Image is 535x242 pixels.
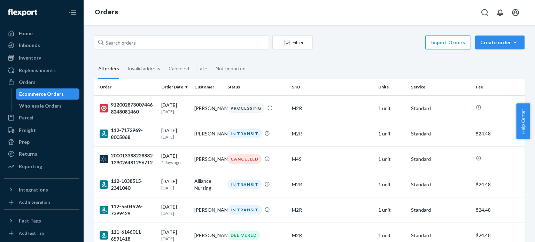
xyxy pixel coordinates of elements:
button: Create order [475,36,525,49]
td: [PERSON_NAME] [192,197,225,223]
div: Fast Tags [19,217,41,224]
p: Standard [411,156,470,163]
button: Integrations [4,184,79,195]
p: 2 days ago [161,159,189,165]
button: Open account menu [509,6,522,19]
p: [DATE] [161,134,189,140]
div: IN TRANSIT [227,180,262,189]
button: Fast Tags [4,215,79,226]
a: Wholesale Orders [16,100,80,111]
td: 1 unit [375,121,409,146]
a: Replenishments [4,65,79,76]
p: Standard [411,232,470,239]
th: Units [375,79,409,95]
a: Add Integration [4,198,79,206]
p: Standard [411,181,470,188]
td: [PERSON_NAME] [192,121,225,146]
a: Prep [4,136,79,148]
a: Reporting [4,161,79,172]
div: 112-7172969-8005868 [100,127,156,141]
p: Standard [411,130,470,137]
div: Home [19,30,33,37]
th: SKU [289,79,375,95]
th: Order [94,79,158,95]
div: M2R [292,181,372,188]
button: Close Navigation [65,6,79,19]
input: Search orders [94,36,268,49]
td: 1 unit [375,95,409,121]
div: [DATE] [161,229,189,242]
a: Add Fast Tag [4,229,79,237]
div: 112-1038515-2341040 [100,178,156,192]
a: Ecommerce Orders [16,88,80,100]
div: M2R [292,130,372,137]
button: Filter [272,36,313,49]
p: [DATE] [161,236,189,242]
div: Inbounds [19,42,40,49]
td: $24.48 [473,121,525,146]
div: [DATE] [161,153,189,165]
p: Standard [411,206,470,213]
div: 112-5504526-7399429 [100,203,156,217]
div: DELIVERED [227,231,260,240]
div: Add Integration [19,199,50,205]
div: [DATE] [161,178,189,191]
div: [DATE] [161,127,189,140]
div: Integrations [19,186,48,193]
td: [PERSON_NAME] [192,95,225,121]
td: $24.48 [473,172,525,197]
td: [PERSON_NAME] [192,146,225,172]
button: Open notifications [493,6,507,19]
div: IN TRANSIT [227,129,262,138]
a: Orders [95,8,118,16]
p: [DATE] [161,185,189,191]
div: Freight [19,127,36,134]
div: Invalid address [127,60,160,78]
iframe: Opens a widget where you can chat to one of our agents [491,221,528,239]
a: Home [4,28,79,39]
div: Reporting [19,163,42,170]
button: Open Search Box [478,6,492,19]
td: Alliance Nursing [192,172,225,197]
div: Create order [480,39,519,46]
div: CANCELLED [227,154,262,164]
p: Standard [411,105,470,112]
div: Wholesale Orders [19,102,62,109]
div: Not Imported [216,60,246,78]
a: Inventory [4,52,79,63]
div: Replenishments [19,67,56,74]
th: Order Date [158,79,192,95]
div: M4S [292,156,372,163]
div: All orders [98,60,119,79]
div: Canceled [169,60,189,78]
p: [DATE] [161,210,189,216]
div: 200013388228882-129026481256712 [100,152,156,166]
div: 912002873007446-8248081460 [100,101,156,115]
div: Orders [19,79,36,86]
div: M2R [292,206,372,213]
th: Status [225,79,289,95]
div: M2R [292,105,372,112]
th: Fee [473,79,525,95]
div: Filter [273,39,312,46]
a: Parcel [4,112,79,123]
div: Ecommerce Orders [19,91,64,97]
a: Inbounds [4,40,79,51]
td: 1 unit [375,172,409,197]
div: Late [197,60,207,78]
img: Flexport logo [8,9,37,16]
th: Service [408,79,473,95]
div: Returns [19,150,37,157]
a: Orders [4,77,79,88]
div: PROCESSING [227,103,264,113]
td: 1 unit [375,197,409,223]
p: [DATE] [161,109,189,115]
button: Help Center [516,103,530,139]
div: Customer [194,84,222,90]
a: Returns [4,148,79,159]
ol: breadcrumbs [89,2,124,23]
div: Parcel [19,114,33,121]
div: [DATE] [161,102,189,115]
div: Prep [19,139,30,146]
